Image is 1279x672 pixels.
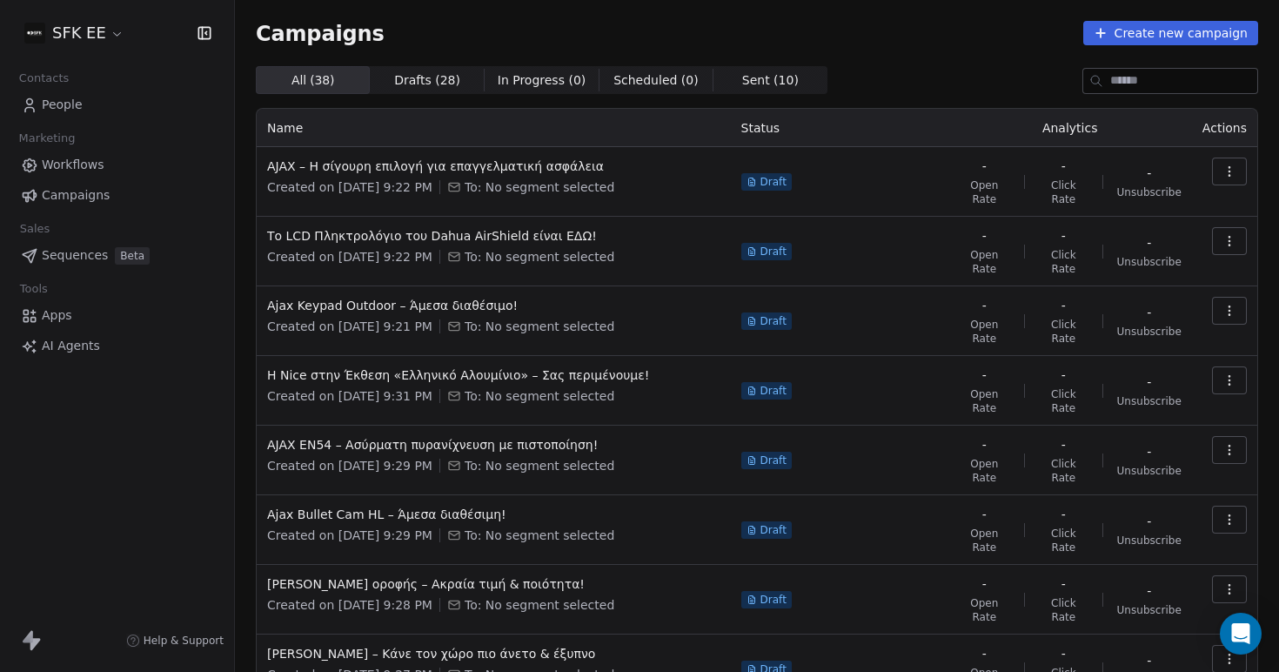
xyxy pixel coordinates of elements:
[42,96,83,114] span: People
[256,21,385,45] span: Campaigns
[12,216,57,242] span: Sales
[465,318,614,335] span: To: No segment selected
[267,527,432,544] span: Created on [DATE] 9:29 PM
[959,387,1011,415] span: Open Rate
[267,387,432,405] span: Created on [DATE] 9:31 PM
[760,454,787,467] span: Draft
[959,318,1011,346] span: Open Rate
[959,248,1011,276] span: Open Rate
[267,596,432,614] span: Created on [DATE] 9:28 PM
[959,178,1011,206] span: Open Rate
[465,248,614,265] span: To: No segment selected
[982,297,987,314] span: -
[14,332,220,360] a: AI Agents
[1061,575,1066,593] span: -
[14,301,220,330] a: Apps
[1061,158,1066,175] span: -
[257,109,731,147] th: Name
[760,314,787,328] span: Draft
[760,245,787,259] span: Draft
[14,151,220,179] a: Workflows
[24,23,45,44] img: %C3%8E%C2%A3%C3%8F%C2%84%C3%8E%C2%B9%C3%8E%C2%B3%C3%8E%C2%BC%C3%8E%C2%B9%C3%8E%C2%BF%C3%8C%C2%81%...
[267,645,720,662] span: [PERSON_NAME] – Κάνε τον χώρο πιο άνετο & έξυπνο
[11,65,77,91] span: Contacts
[1192,109,1257,147] th: Actions
[1147,373,1151,391] span: -
[982,436,987,454] span: -
[959,457,1011,485] span: Open Rate
[21,18,128,48] button: SFK EE
[267,297,720,314] span: Ajax Keypad Outdoor – Άμεσα διαθέσιμο!
[1147,513,1151,530] span: -
[982,506,987,523] span: -
[1039,318,1088,346] span: Click Rate
[760,384,787,398] span: Draft
[1061,227,1066,245] span: -
[1039,596,1088,624] span: Click Rate
[52,22,106,44] span: SFK EE
[1039,248,1088,276] span: Click Rate
[11,125,83,151] span: Marketing
[267,158,720,175] span: AJAX – Η σίγουρη επιλογή για επαγγελματική ασφάλεια
[1039,527,1088,554] span: Click Rate
[267,457,432,474] span: Created on [DATE] 9:29 PM
[959,527,1011,554] span: Open Rate
[948,109,1192,147] th: Analytics
[1061,645,1066,662] span: -
[465,457,614,474] span: To: No segment selected
[1061,506,1066,523] span: -
[982,366,987,384] span: -
[498,71,586,90] span: In Progress ( 0 )
[465,387,614,405] span: To: No segment selected
[1061,436,1066,454] span: -
[1117,325,1182,339] span: Unsubscribe
[1117,464,1182,478] span: Unsubscribe
[1117,394,1182,408] span: Unsubscribe
[760,175,787,189] span: Draft
[465,527,614,544] span: To: No segment selected
[267,506,720,523] span: Ajax Bullet Cam HL – Άμεσα διαθέσιμη!
[12,276,55,302] span: Tools
[982,645,987,662] span: -
[42,337,100,355] span: AI Agents
[1083,21,1258,45] button: Create new campaign
[1039,178,1088,206] span: Click Rate
[42,246,108,265] span: Sequences
[613,71,699,90] span: Scheduled ( 0 )
[267,248,432,265] span: Created on [DATE] 9:22 PM
[1147,652,1151,669] span: -
[982,227,987,245] span: -
[267,366,720,384] span: Η Nice στην Έκθεση «Ελληνικό Αλουμίνιο» – Σας περιμένουμε!
[1061,366,1066,384] span: -
[42,156,104,174] span: Workflows
[1039,457,1088,485] span: Click Rate
[1117,534,1182,548] span: Unsubscribe
[14,181,220,210] a: Campaigns
[731,109,948,147] th: Status
[465,178,614,196] span: To: No segment selected
[1147,582,1151,600] span: -
[14,91,220,119] a: People
[126,634,224,648] a: Help & Support
[1147,443,1151,460] span: -
[959,596,1011,624] span: Open Rate
[267,575,720,593] span: [PERSON_NAME] οροφής – Ακραία τιμή & ποιότητα!
[982,575,987,593] span: -
[1061,297,1066,314] span: -
[267,318,432,335] span: Created on [DATE] 9:21 PM
[1039,387,1088,415] span: Click Rate
[42,186,110,205] span: Campaigns
[1220,613,1262,655] div: Open Intercom Messenger
[760,523,787,537] span: Draft
[1147,165,1151,182] span: -
[1147,304,1151,321] span: -
[144,634,224,648] span: Help & Support
[394,71,460,90] span: Drafts ( 28 )
[1117,255,1182,269] span: Unsubscribe
[1117,185,1182,199] span: Unsubscribe
[1147,234,1151,252] span: -
[42,306,72,325] span: Apps
[267,436,720,454] span: AJAX EN54 – Ασύρματη πυρανίχνευση με πιστοποίηση!
[760,593,787,607] span: Draft
[742,71,799,90] span: Sent ( 10 )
